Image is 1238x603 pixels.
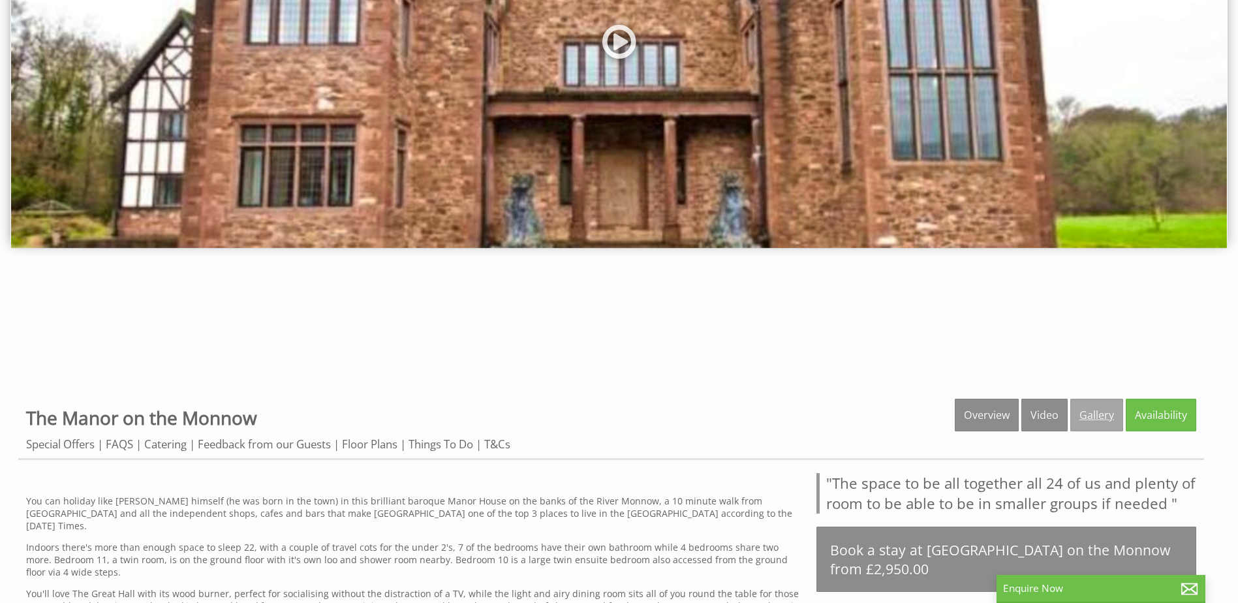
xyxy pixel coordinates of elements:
p: Enquire Now [1003,581,1199,595]
a: The Manor on the Monnow [26,405,257,430]
a: Feedback from our Guests [198,437,331,452]
iframe: Customer reviews powered by Trustpilot [8,285,1230,382]
a: Special Offers [26,437,95,452]
p: You can holiday like [PERSON_NAME] himself (he was born in the town) in this brilliant baroque Ma... [26,495,801,532]
blockquote: "The space to be all together all 24 of us and plenty of room to be able to be in smaller groups ... [816,473,1196,514]
a: Book a stay at [GEOGRAPHIC_DATA] on the Monnow from £2,950.00 [816,527,1196,592]
a: Floor Plans [342,437,397,452]
a: Overview [955,399,1019,431]
a: FAQS [106,437,133,452]
p: Indoors there's more than enough space to sleep 22, with a couple of travel cots for the under 2'... [26,541,801,578]
a: Video [1021,399,1068,431]
a: Gallery [1070,399,1123,431]
a: Catering [144,437,187,452]
a: T&Cs [484,437,510,452]
a: Availability [1126,399,1196,431]
a: Things To Do [409,437,473,452]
